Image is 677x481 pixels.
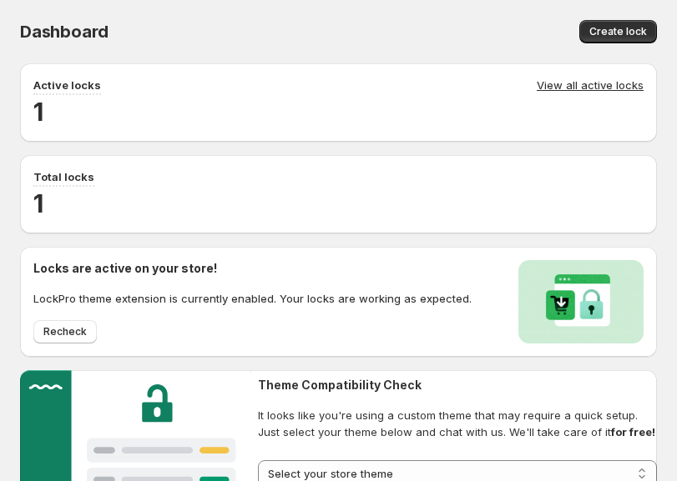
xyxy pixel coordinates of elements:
h2: Theme Compatibility Check [258,377,657,393]
h2: Locks are active on your store! [33,260,472,277]
img: Locks activated [518,260,644,343]
button: Create lock [579,20,657,43]
p: LockPro theme extension is currently enabled. Your locks are working as expected. [33,290,472,307]
button: Recheck [33,320,97,343]
span: Create lock [589,25,647,38]
h2: 1 [33,187,644,220]
span: Recheck [43,325,87,338]
span: Dashboard [20,22,109,42]
h2: 1 [33,95,644,128]
strong: for free! [611,425,655,438]
p: Active locks [33,77,101,93]
span: It looks like you're using a custom theme that may require a quick setup. Just select your theme ... [258,407,657,440]
p: Total locks [33,168,94,185]
a: View all active locks [537,77,644,95]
